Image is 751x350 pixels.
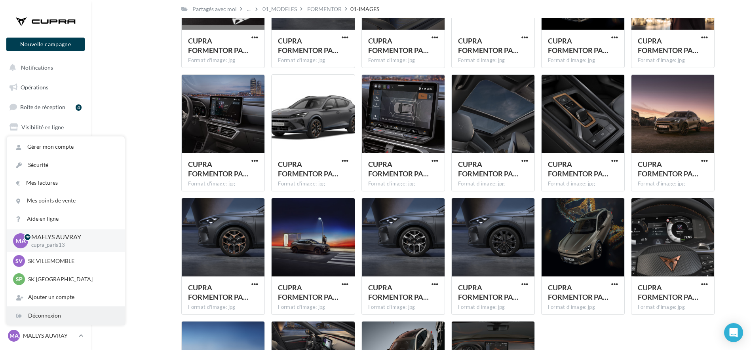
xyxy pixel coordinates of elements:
p: MAELYS AUVRAY [23,332,76,340]
div: 4 [76,104,82,111]
a: PLV et print personnalisable [5,217,86,240]
a: Visibilité en ligne [5,119,86,136]
div: Format d'image: jpg [458,57,528,64]
div: Format d'image: jpg [368,304,438,311]
span: CUPRA FORMENTOR PA 025 [368,283,429,301]
div: Format d'image: jpg [458,304,528,311]
p: MAELYS AUVRAY [31,233,112,242]
div: Format d'image: jpg [368,57,438,64]
div: Format d'image: jpg [638,304,708,311]
div: Format d'image: jpg [188,180,258,187]
div: Déconnexion [7,307,125,325]
span: CUPRA FORMENTOR PA 153 [188,36,249,55]
a: MA MAELYS AUVRAY [6,328,85,343]
div: Format d'image: jpg [278,57,348,64]
p: cupra_paris13 [31,242,112,249]
div: 01-IMAGES [350,5,379,13]
span: CUPRA FORMENTOR PA 130 [638,36,698,55]
span: CUPRA FORMENTOR PA 029 [458,160,519,178]
a: Campagnes [5,139,86,155]
span: CUPRA FORMENTOR PA 129 [548,160,608,178]
a: Boîte de réception4 [5,98,86,115]
div: Format d'image: jpg [188,57,258,64]
span: CUPRA FORMENTOR PA 094 [458,36,519,55]
a: Opérations [5,79,86,96]
a: Campagnes DataOnDemand [5,244,86,267]
button: Notifications [5,59,83,76]
div: ... [245,4,252,15]
a: Contacts [5,158,86,175]
div: Format d'image: jpg [278,304,348,311]
span: MA [15,236,26,245]
a: Médiathèque [5,178,86,195]
span: CUPRA FORMENTOR PA 122 [278,160,338,178]
div: Format d'image: jpg [368,180,438,187]
div: Format d'image: jpg [638,180,708,187]
button: Nouvelle campagne [6,38,85,51]
span: Boîte de réception [20,104,65,110]
span: CUPRA FORMENTOR PA 169 [458,283,519,301]
span: SP [16,275,23,283]
a: Mes factures [7,174,125,192]
p: SK [GEOGRAPHIC_DATA] [28,275,115,283]
a: Sécurité [7,156,125,174]
div: Format d'image: jpg [548,304,618,311]
span: CUPRA FORMENTOR PA 046 [638,160,698,178]
div: Open Intercom Messenger [724,323,743,342]
span: CUPRA FORMENTOR PA 179 [638,283,698,301]
a: Aide en ligne [7,210,125,228]
div: 01_MODELES [262,5,297,13]
a: Mes points de vente [7,192,125,210]
p: SK VILLEMOMBLE [28,257,115,265]
div: Format d'image: jpg [548,57,618,64]
span: MA [10,332,19,340]
div: Format d'image: jpg [548,180,618,187]
span: Opérations [21,84,48,91]
div: Format d'image: jpg [278,180,348,187]
span: CUPRA FORMENTOR PA 026 [188,283,249,301]
div: Format d'image: jpg [188,304,258,311]
div: Format d'image: jpg [638,57,708,64]
span: CUPRA FORMENTOR PA 068 [368,160,429,178]
span: SV [15,257,23,265]
div: Partagés avec moi [192,5,237,13]
a: Gérer mon compte [7,138,125,156]
div: FORMENTOR [307,5,342,13]
span: CUPRA FORMENTOR PA 167 [548,283,608,301]
span: CUPRA FORMENTOR PA 069 [188,160,249,178]
a: Calendrier [5,198,86,214]
div: Format d'image: jpg [458,180,528,187]
span: Visibilité en ligne [21,124,64,131]
span: CUPRA FORMENTOR PA 034 [368,36,429,55]
span: CUPRA FORMENTOR PA 019 [278,36,338,55]
span: CUPRA FORMENTOR PA 164 [278,283,338,301]
span: Notifications [21,64,53,71]
span: CUPRA FORMENTOR PA 116 [548,36,608,55]
div: Ajouter un compte [7,288,125,306]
